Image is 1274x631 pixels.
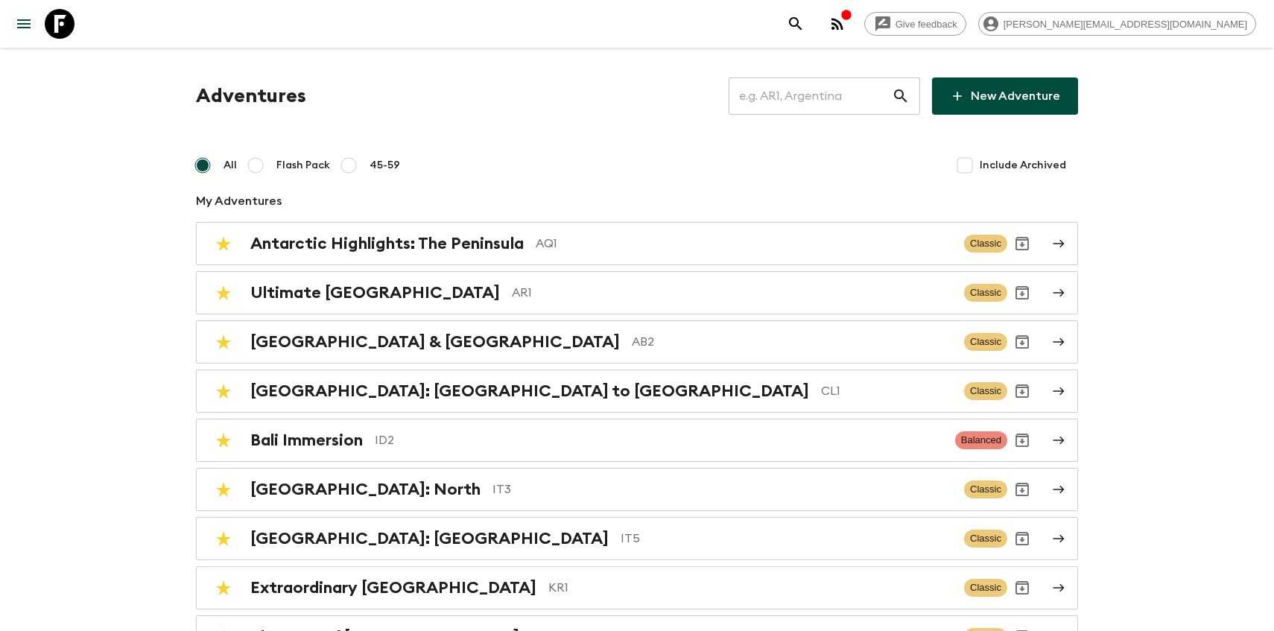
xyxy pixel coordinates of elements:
button: menu [9,9,39,39]
p: AQ1 [536,235,952,253]
h1: Adventures [196,81,306,111]
a: Bali ImmersionID2BalancedArchive [196,419,1078,462]
button: Archive [1007,229,1037,259]
span: Flash Pack [276,158,330,173]
button: search adventures [781,9,811,39]
span: Classic [964,530,1007,548]
span: [PERSON_NAME][EMAIL_ADDRESS][DOMAIN_NAME] [995,19,1255,30]
p: My Adventures [196,192,1078,210]
a: [GEOGRAPHIC_DATA]: NorthIT3ClassicArchive [196,468,1078,511]
h2: [GEOGRAPHIC_DATA]: [GEOGRAPHIC_DATA] [250,529,609,548]
a: [GEOGRAPHIC_DATA]: [GEOGRAPHIC_DATA]IT5ClassicArchive [196,517,1078,560]
p: IT3 [492,481,952,498]
button: Archive [1007,278,1037,308]
span: 45-59 [370,158,400,173]
h2: Ultimate [GEOGRAPHIC_DATA] [250,283,500,302]
p: AB2 [632,333,952,351]
p: KR1 [548,579,952,597]
a: Ultimate [GEOGRAPHIC_DATA]AR1ClassicArchive [196,271,1078,314]
a: [GEOGRAPHIC_DATA] & [GEOGRAPHIC_DATA]AB2ClassicArchive [196,320,1078,364]
a: [GEOGRAPHIC_DATA]: [GEOGRAPHIC_DATA] to [GEOGRAPHIC_DATA]CL1ClassicArchive [196,370,1078,413]
span: Give feedback [887,19,966,30]
span: Classic [964,579,1007,597]
div: [PERSON_NAME][EMAIL_ADDRESS][DOMAIN_NAME] [978,12,1256,36]
span: Classic [964,333,1007,351]
span: Classic [964,284,1007,302]
span: All [224,158,237,173]
input: e.g. AR1, Argentina [729,75,892,117]
a: Extraordinary [GEOGRAPHIC_DATA]KR1ClassicArchive [196,566,1078,609]
p: IT5 [621,530,952,548]
span: Balanced [955,431,1007,449]
h2: [GEOGRAPHIC_DATA] & [GEOGRAPHIC_DATA] [250,332,620,352]
h2: [GEOGRAPHIC_DATA]: [GEOGRAPHIC_DATA] to [GEOGRAPHIC_DATA] [250,381,809,401]
button: Archive [1007,376,1037,406]
h2: [GEOGRAPHIC_DATA]: North [250,480,481,499]
a: New Adventure [932,77,1078,115]
span: Classic [964,235,1007,253]
button: Archive [1007,524,1037,554]
a: Give feedback [864,12,966,36]
button: Archive [1007,475,1037,504]
span: Classic [964,481,1007,498]
span: Include Archived [980,158,1066,173]
a: Antarctic Highlights: The PeninsulaAQ1ClassicArchive [196,222,1078,265]
button: Archive [1007,327,1037,357]
h2: Extraordinary [GEOGRAPHIC_DATA] [250,578,536,597]
button: Archive [1007,573,1037,603]
span: Classic [964,382,1007,400]
p: AR1 [512,284,952,302]
p: CL1 [821,382,952,400]
button: Archive [1007,425,1037,455]
h2: Bali Immersion [250,431,363,450]
p: ID2 [375,431,943,449]
h2: Antarctic Highlights: The Peninsula [250,234,524,253]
